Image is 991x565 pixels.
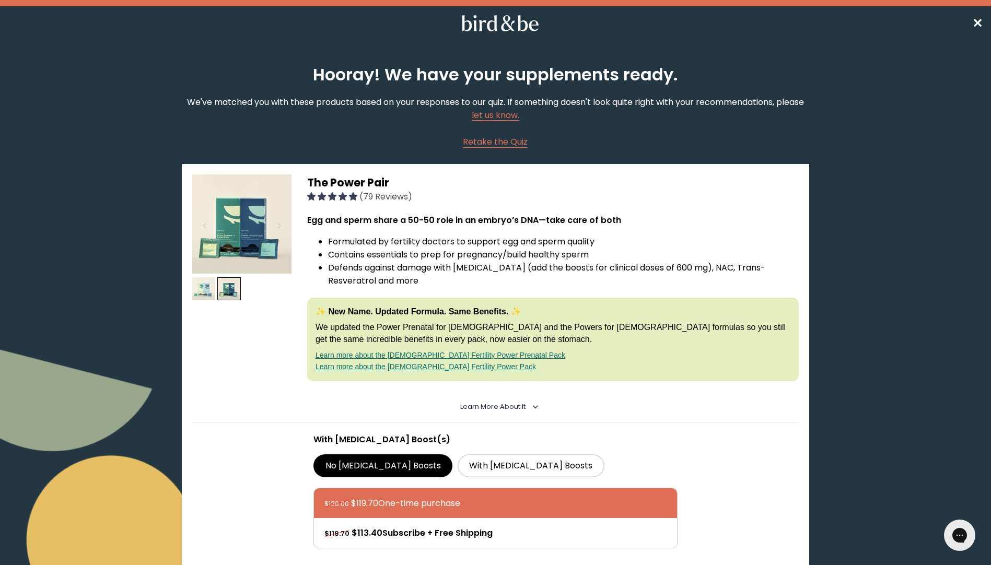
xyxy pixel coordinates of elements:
a: Retake the Quiz [463,135,528,148]
p: With [MEDICAL_DATA] Boost(s) [313,433,678,446]
img: thumbnail image [192,174,292,274]
span: ✕ [972,15,983,32]
span: 4.92 stars [307,191,359,203]
summary: Learn More About it < [460,402,531,411]
li: Contains essentials to prep for pregnancy/build healthy sperm [328,248,799,261]
p: We've matched you with these products based on your responses to our quiz. If something doesn't l... [182,96,809,122]
a: Learn more about the [DEMOGRAPHIC_DATA] Fertility Power Prenatal Pack [316,351,565,359]
li: Formulated by fertility doctors to support egg and sperm quality [328,235,799,248]
a: let us know. [472,109,519,121]
span: The Power Pair [307,175,389,190]
p: We updated the Power Prenatal for [DEMOGRAPHIC_DATA] and the Powers for [DEMOGRAPHIC_DATA] formul... [316,322,790,345]
span: (79 Reviews) [359,191,412,203]
span: Retake the Quiz [463,136,528,148]
strong: Egg and sperm share a 50-50 role in an embryo’s DNA—take care of both [307,214,621,226]
i: < [529,404,538,409]
h2: Hooray! We have your supplements ready. [307,62,684,87]
iframe: Gorgias live chat messenger [939,516,981,555]
img: thumbnail image [217,277,241,301]
strong: ✨ New Name. Updated Formula. Same Benefits. ✨ [316,307,521,316]
label: With [MEDICAL_DATA] Boosts [458,454,604,477]
li: Defends against damage with [MEDICAL_DATA] (add the boosts for clinical doses of 600 mg), NAC, Tr... [328,261,799,287]
img: thumbnail image [192,277,216,301]
a: Learn more about the [DEMOGRAPHIC_DATA] Fertility Power Pack [316,362,536,371]
span: Learn More About it [460,402,526,411]
label: No [MEDICAL_DATA] Boosts [313,454,452,477]
a: ✕ [972,14,983,32]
